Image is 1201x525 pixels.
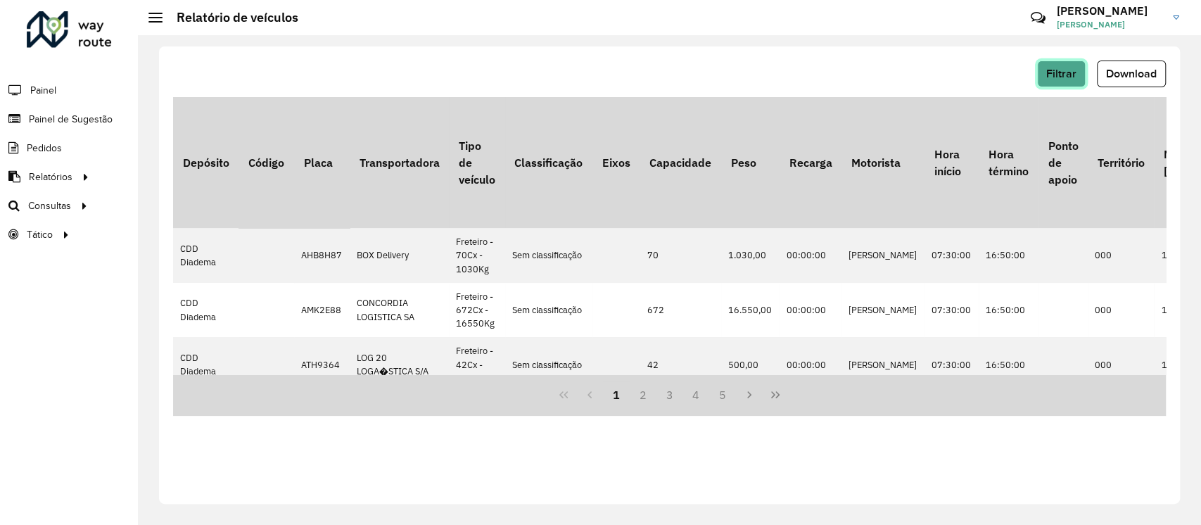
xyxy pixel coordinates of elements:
h3: [PERSON_NAME] [1057,4,1162,18]
th: Território [1088,97,1154,228]
button: Last Page [762,381,789,408]
button: 3 [656,381,683,408]
button: 2 [630,381,656,408]
td: BOX Delivery [350,228,449,283]
span: Painel de Sugestão [29,112,113,127]
span: Pedidos [27,141,62,156]
td: ATH9364 [294,337,350,392]
td: 000 [1088,283,1154,338]
td: 16:50:00 [979,337,1038,392]
td: 07:30:00 [924,337,979,392]
td: 000 [1088,228,1154,283]
th: Capacidade [640,97,720,228]
td: AHB8H87 [294,228,350,283]
td: 42 [640,337,720,392]
td: Freteiro - 70Cx - 1030Kg [449,228,504,283]
span: Painel [30,83,56,98]
td: Sem classificação [505,337,592,392]
td: Sem classificação [505,228,592,283]
td: 07:30:00 [924,228,979,283]
th: Placa [294,97,350,228]
a: Contato Rápido [1023,3,1053,33]
th: Recarga [780,97,841,228]
td: 07:30:00 [924,283,979,338]
th: Transportadora [350,97,449,228]
th: Ponto de apoio [1038,97,1088,228]
span: Filtrar [1046,68,1076,80]
h2: Relatório de veículos [163,10,298,25]
th: Hora término [979,97,1038,228]
td: LOG 20 LOGA�STICA S/A [350,337,449,392]
td: CONCORDIA LOGISTICA SA [350,283,449,338]
td: AMK2E88 [294,283,350,338]
td: [PERSON_NAME] [841,283,924,338]
td: 000 [1088,337,1154,392]
td: CDD Diadema [173,337,239,392]
td: CDD Diadema [173,283,239,338]
td: 00:00:00 [780,228,841,283]
th: Tipo de veículo [449,97,504,228]
td: 16:50:00 [979,283,1038,338]
button: Filtrar [1037,61,1086,87]
td: Freteiro - 42Cx - 500Kg [449,337,504,392]
th: Eixos [592,97,640,228]
button: 5 [709,381,736,408]
span: Relatórios [29,170,72,184]
th: Peso [721,97,780,228]
button: 4 [682,381,709,408]
td: 16.550,00 [721,283,780,338]
td: Freteiro - 672Cx - 16550Kg [449,283,504,338]
button: 1 [603,381,630,408]
td: 672 [640,283,720,338]
td: 00:00:00 [780,283,841,338]
span: Download [1106,68,1157,80]
th: Hora início [924,97,979,228]
button: Download [1097,61,1166,87]
span: Consultas [28,198,71,213]
th: Depósito [173,97,239,228]
td: [PERSON_NAME] [841,337,924,392]
th: Código [239,97,293,228]
td: 16:50:00 [979,228,1038,283]
span: [PERSON_NAME] [1057,18,1162,31]
td: Sem classificação [505,283,592,338]
td: 00:00:00 [780,337,841,392]
th: Classificação [505,97,592,228]
td: [PERSON_NAME] [841,228,924,283]
td: 1.030,00 [721,228,780,283]
td: 70 [640,228,720,283]
th: Motorista [841,97,924,228]
td: CDD Diadema [173,228,239,283]
button: Next Page [736,381,763,408]
span: Tático [27,227,53,242]
td: 500,00 [721,337,780,392]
